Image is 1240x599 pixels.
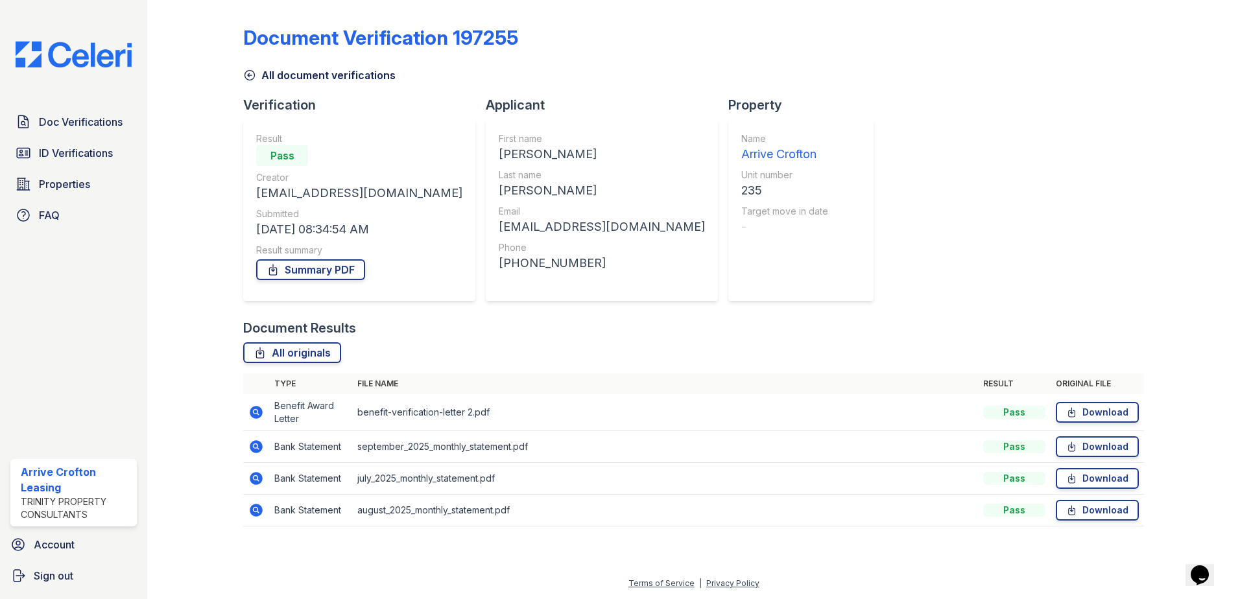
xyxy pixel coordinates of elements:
span: Account [34,537,75,552]
th: Type [269,373,352,394]
iframe: chat widget [1186,547,1227,586]
div: Pass [983,440,1045,453]
td: Bank Statement [269,463,352,495]
td: Benefit Award Letter [269,394,352,431]
div: - [741,218,828,236]
th: Result [978,373,1051,394]
th: File name [352,373,978,394]
a: Doc Verifications [10,109,137,135]
a: Name Arrive Crofton [741,132,828,163]
td: july_2025_monthly_statement.pdf [352,463,978,495]
div: Target move in date [741,205,828,218]
div: [DATE] 08:34:54 AM [256,220,462,239]
img: CE_Logo_Blue-a8612792a0a2168367f1c8372b55b34899dd931a85d93a1a3d3e32e68fde9ad4.png [5,41,142,67]
a: Properties [10,171,137,197]
a: All document verifications [243,67,396,83]
div: Pass [983,406,1045,419]
div: Pass [983,472,1045,485]
div: [PERSON_NAME] [499,182,705,200]
div: [EMAIL_ADDRESS][DOMAIN_NAME] [256,184,462,202]
a: FAQ [10,202,137,228]
a: Privacy Policy [706,578,759,588]
div: Pass [983,504,1045,517]
a: ID Verifications [10,140,137,166]
span: Properties [39,176,90,192]
div: Creator [256,171,462,184]
td: Bank Statement [269,495,352,526]
div: Applicant [486,96,728,114]
div: Unit number [741,169,828,182]
th: Original file [1051,373,1144,394]
a: Download [1056,468,1139,489]
div: Document Verification 197255 [243,26,518,49]
td: august_2025_monthly_statement.pdf [352,495,978,526]
div: Result [256,132,462,145]
div: [PHONE_NUMBER] [499,254,705,272]
div: Pass [256,145,308,166]
div: Email [499,205,705,218]
div: Arrive Crofton Leasing [21,464,132,495]
div: Trinity Property Consultants [21,495,132,521]
div: [EMAIL_ADDRESS][DOMAIN_NAME] [499,218,705,236]
div: Result summary [256,244,462,257]
span: FAQ [39,207,60,223]
div: Last name [499,169,705,182]
div: 235 [741,182,828,200]
a: Account [5,532,142,558]
div: | [699,578,702,588]
td: september_2025_monthly_statement.pdf [352,431,978,463]
a: Download [1056,436,1139,457]
div: First name [499,132,705,145]
a: Terms of Service [628,578,695,588]
div: Document Results [243,319,356,337]
div: Verification [243,96,486,114]
span: Sign out [34,568,73,583]
a: All originals [243,342,341,363]
div: Name [741,132,828,145]
div: Property [728,96,884,114]
a: Download [1056,500,1139,521]
span: ID Verifications [39,145,113,161]
div: Submitted [256,207,462,220]
a: Sign out [5,563,142,589]
td: Bank Statement [269,431,352,463]
div: Arrive Crofton [741,145,828,163]
td: benefit-verification-letter 2.pdf [352,394,978,431]
div: Phone [499,241,705,254]
div: [PERSON_NAME] [499,145,705,163]
a: Summary PDF [256,259,365,280]
span: Doc Verifications [39,114,123,130]
a: Download [1056,402,1139,423]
